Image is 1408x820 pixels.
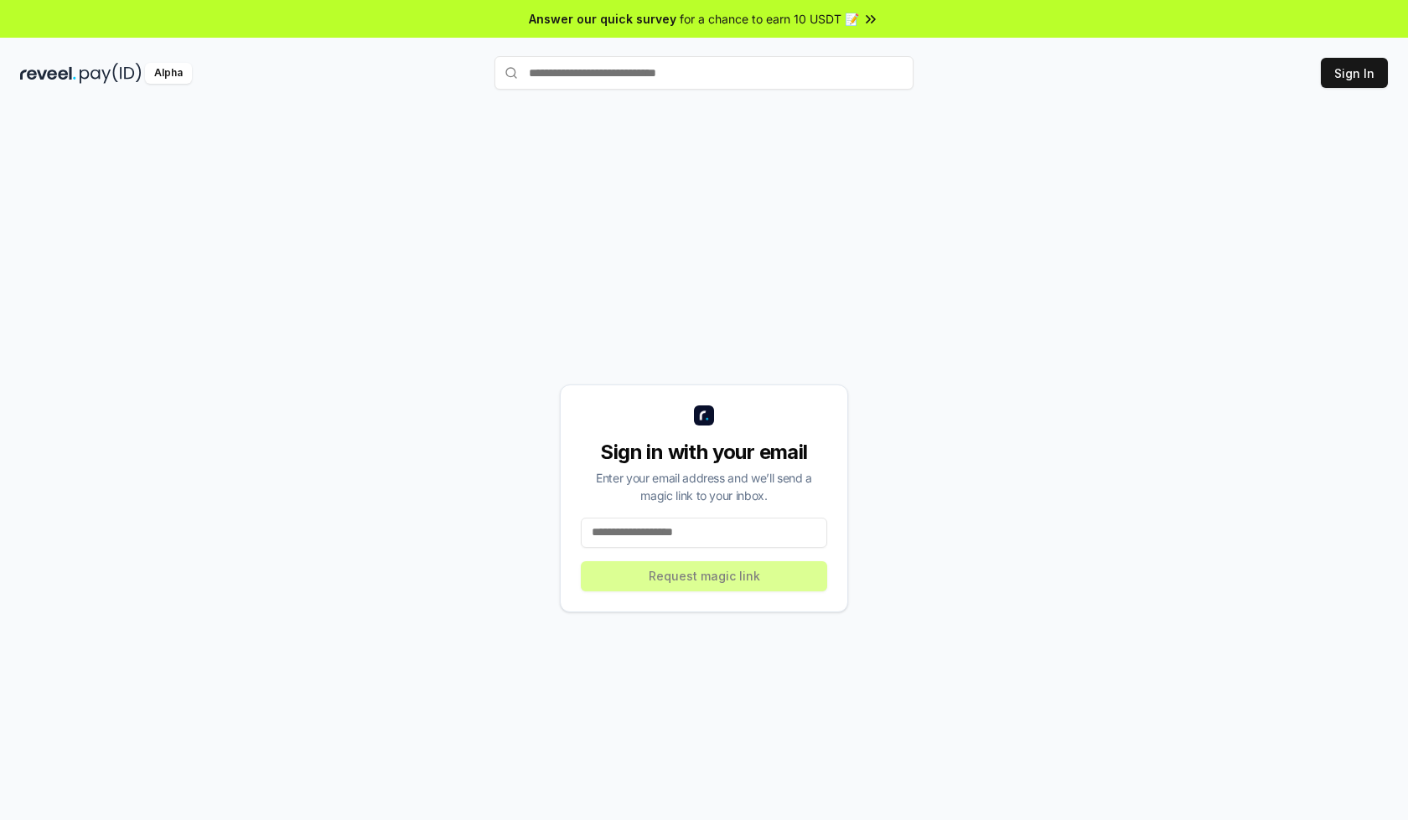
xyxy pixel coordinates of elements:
[80,63,142,84] img: pay_id
[529,10,676,28] span: Answer our quick survey
[581,439,827,466] div: Sign in with your email
[145,63,192,84] div: Alpha
[581,469,827,504] div: Enter your email address and we’ll send a magic link to your inbox.
[694,405,714,425] img: logo_small
[1321,58,1388,88] button: Sign In
[680,10,859,28] span: for a chance to earn 10 USDT 📝
[20,63,76,84] img: reveel_dark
